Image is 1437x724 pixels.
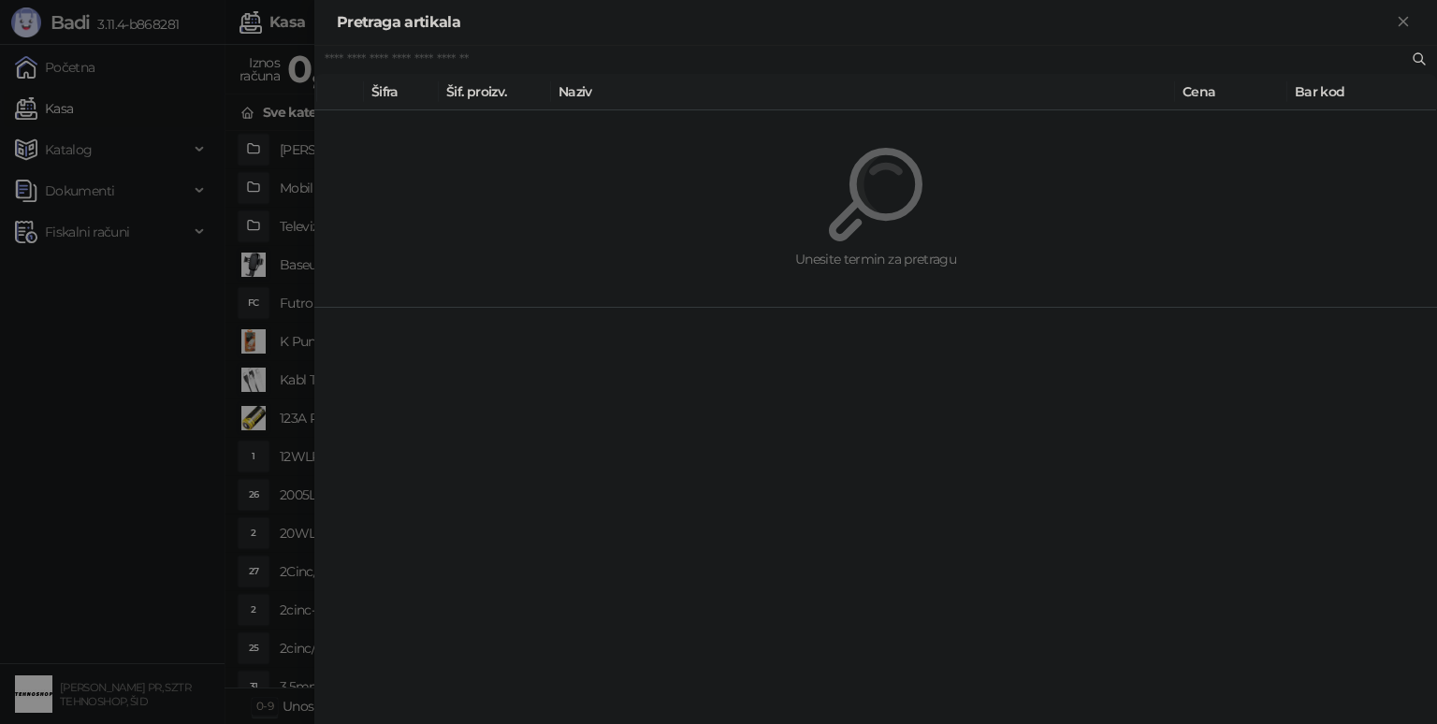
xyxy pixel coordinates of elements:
[1392,11,1415,34] button: Zatvori
[551,74,1175,110] th: Naziv
[1175,74,1287,110] th: Cena
[439,74,551,110] th: Šif. proizv.
[359,249,1392,269] div: Unesite termin za pretragu
[364,74,439,110] th: Šifra
[829,148,922,241] img: Pretraga
[337,11,1392,34] div: Pretraga artikala
[1287,74,1437,110] th: Bar kod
